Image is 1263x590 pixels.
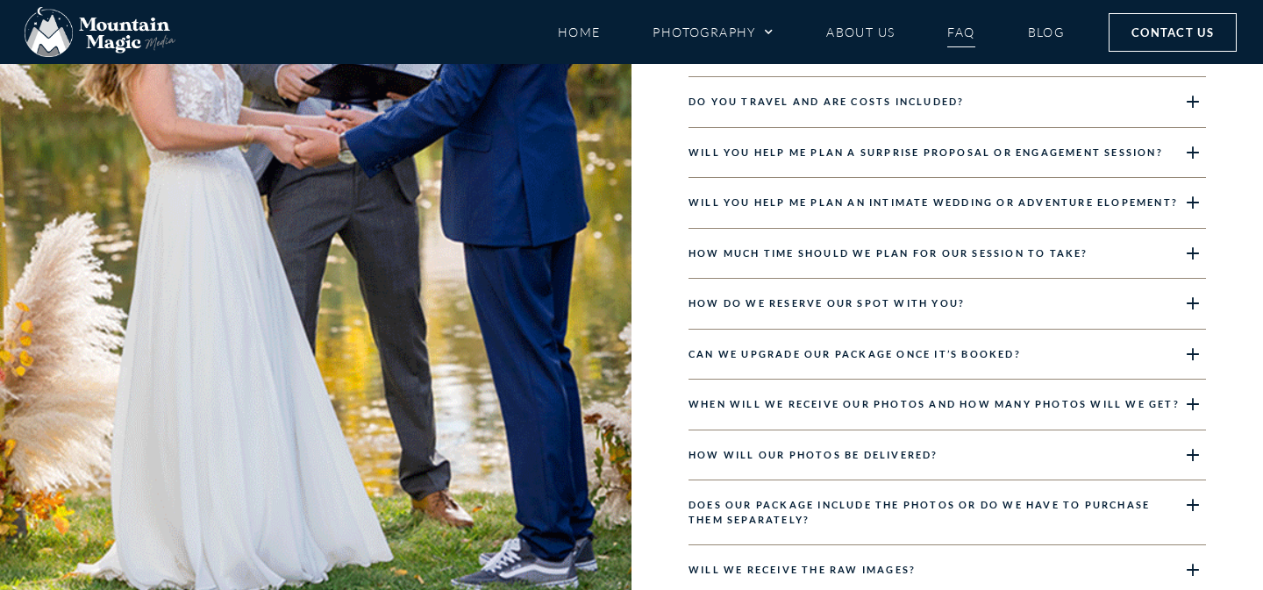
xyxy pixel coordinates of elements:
[1131,23,1214,42] span: Contact Us
[689,128,1206,179] div: Will you help me plan a surprise proposal or engagement session?
[25,7,175,58] img: Mountain Magic Media photography logo Crested Butte Photographer
[689,77,1206,128] div: Do you travel and are costs included?
[689,146,1163,158] a: Will you help me plan a surprise proposal or engagement session?
[689,196,1178,208] a: Will you help me plan an intimate wedding or adventure elopement?
[689,229,1206,280] div: How much time should we plan for our session to take?
[689,297,965,309] a: How do we reserve our spot with you?
[689,330,1206,380] div: Can we upgrade our package once it’s booked?
[689,449,938,460] a: How will our photos be delivered?
[689,430,1206,481] div: How will our photos be delivered?
[826,17,895,47] a: About Us
[689,96,964,107] a: Do you travel and are costs included?
[653,17,774,47] a: Photography
[689,247,1088,259] a: How much time should we plan for our session to take?
[689,380,1206,430] div: When will we receive our photos and how many photos will we get?
[689,398,1180,409] a: When will we receive our photos and how many photos will we get?
[558,17,1065,47] nav: Menu
[689,564,916,575] a: Will we receive the RAW images?
[689,499,1150,525] a: Does our package include the photos or do we have to purchase them separately?
[558,17,601,47] a: Home
[689,178,1206,229] div: Will you help me plan an intimate wedding or adventure elopement?
[689,480,1206,545] div: Does our package include the photos or do we have to purchase them separately?
[689,348,1021,359] a: Can we upgrade our package once it’s booked?
[947,17,974,47] a: FAQ
[1109,13,1237,52] a: Contact Us
[1028,17,1065,47] a: Blog
[689,279,1206,330] div: How do we reserve our spot with you?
